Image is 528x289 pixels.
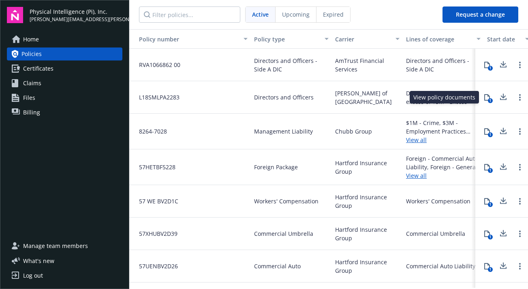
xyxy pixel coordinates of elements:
div: Commercial Umbrella [406,229,465,238]
div: 1 [488,66,493,71]
button: 1 [479,258,495,274]
a: Open options [515,93,525,102]
a: Open options [515,196,525,206]
span: Hartford Insurance Group [335,193,400,210]
a: Open options [515,162,525,172]
span: Directors and Officers [254,93,314,101]
span: Directors and Officers - Side A DIC [254,56,329,73]
div: Foreign - Commercial Auto Liability, Foreign - General Liability, Foreign - Kidnap and [PERSON_NA... [406,154,481,171]
span: Foreign Package [254,163,298,171]
a: Files [7,91,122,104]
a: View all [406,171,481,180]
button: Policy type [251,29,332,49]
span: Claims [23,77,41,90]
a: Certificates [7,62,122,75]
div: Log out [23,269,43,282]
a: Billing [7,106,122,119]
span: Files [23,91,35,104]
div: Lines of coverage [406,35,472,43]
div: Directors and Officers $5M excess of $5M - Excess [406,89,481,106]
span: [PERSON_NAME][EMAIL_ADDRESS][PERSON_NAME][DOMAIN_NAME] [30,16,122,23]
a: Policies [7,47,122,60]
button: 1 [479,123,495,140]
div: Policy number [133,35,239,43]
a: Open options [515,127,525,136]
a: Claims [7,77,122,90]
div: Carrier [335,35,391,43]
button: 1 [479,226,495,242]
a: View all [406,136,481,144]
a: Open options [515,60,525,70]
span: Commercial Auto [254,262,301,270]
div: Workers' Compensation [406,197,470,205]
div: Directors and Officers - Side A DIC [406,56,481,73]
div: 1 [488,132,493,137]
span: Chubb Group [335,127,372,136]
span: Home [23,33,39,46]
button: Physical Intelligence (Pi), Inc.[PERSON_NAME][EMAIL_ADDRESS][PERSON_NAME][DOMAIN_NAME] [30,7,122,23]
button: 1 [479,89,495,106]
span: Upcoming [282,10,310,19]
img: navigator-logo.svg [7,7,23,23]
span: Workers' Compensation [254,197,319,205]
span: Manage team members [23,239,88,252]
a: Home [7,33,122,46]
span: Hartford Insurance Group [335,225,400,242]
span: Physical Intelligence (Pi), Inc. [30,7,122,16]
button: 1 [479,159,495,175]
button: Request a change [442,6,518,23]
div: Toggle SortBy [133,35,239,43]
a: Open options [515,229,525,239]
button: 1 [479,57,495,73]
button: 1 [479,193,495,209]
button: Carrier [332,29,403,49]
span: Billing [23,106,40,119]
span: Expired [323,10,344,19]
a: Open options [515,261,525,271]
div: View policy documents [410,91,479,104]
div: 1 [488,267,493,272]
button: Lines of coverage [403,29,484,49]
span: 57HETBF5228 [133,163,175,171]
div: Start date [487,35,520,43]
span: L18SMLPA2283 [133,93,180,101]
span: RVA1066862 00 [133,60,180,69]
span: Hartford Insurance Group [335,159,400,176]
span: [PERSON_NAME] of [GEOGRAPHIC_DATA] [335,89,400,106]
span: Hartford Insurance Group [335,258,400,275]
span: Policies [21,47,42,60]
div: Commercial Auto Liability [406,262,475,270]
span: 57UENBV2D26 [133,262,178,270]
span: AmTrust Financial Services [335,56,400,73]
div: $1M - Crime, $3M - Employment Practices Liability, $1M - Fiduciary Liability, $5M - Directors and... [406,119,481,136]
span: 8264-7028 [133,127,167,136]
input: Filter policies... [139,6,240,23]
div: 1 [488,235,493,239]
span: 57XHUBV2D39 [133,229,177,238]
span: What ' s new [23,257,54,265]
span: Commercial Umbrella [254,229,313,238]
span: Management Liability [254,127,313,136]
div: Policy type [254,35,320,43]
a: Manage team members [7,239,122,252]
div: 1 [488,98,493,103]
button: What's new [7,257,67,265]
span: Active [252,10,269,19]
div: 1 [488,202,493,207]
span: 57 WE BV2D1C [133,197,178,205]
span: Certificates [23,62,53,75]
div: 1 [488,168,493,173]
